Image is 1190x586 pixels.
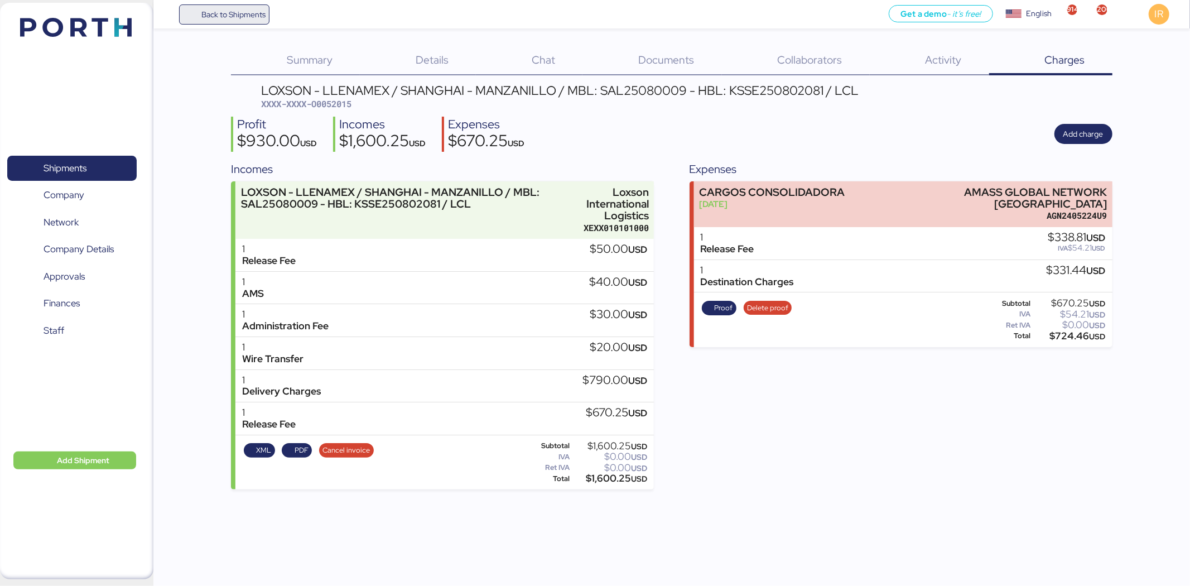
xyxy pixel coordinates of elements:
[1090,320,1106,330] span: USD
[7,291,137,316] a: Finances
[590,342,647,354] div: $20.00
[242,276,264,288] div: 1
[242,243,296,255] div: 1
[1044,52,1085,67] span: Charges
[1092,244,1106,253] span: USD
[1048,244,1106,252] div: $54.21
[242,309,329,320] div: 1
[340,133,426,152] div: $1,600.25
[1033,332,1106,340] div: $724.46
[589,276,647,289] div: $40.00
[527,464,570,472] div: Ret IVA
[244,443,275,458] button: XML
[242,374,321,386] div: 1
[1033,321,1106,329] div: $0.00
[7,237,137,262] a: Company Details
[1063,127,1104,141] span: Add charge
[340,117,426,133] div: Incomes
[44,187,84,203] span: Company
[449,117,525,133] div: Expenses
[1090,310,1106,320] span: USD
[242,320,329,332] div: Administration Fee
[628,407,647,419] span: USD
[287,52,333,67] span: Summary
[7,156,137,181] a: Shipments
[1090,299,1106,309] span: USD
[628,342,647,354] span: USD
[7,182,137,208] a: Company
[238,117,317,133] div: Profit
[628,276,647,289] span: USD
[44,160,86,176] span: Shipments
[586,407,647,419] div: $670.25
[1087,265,1106,277] span: USD
[449,133,525,152] div: $670.25
[242,255,296,267] div: Release Fee
[13,451,136,469] button: Add Shipment
[319,443,374,458] button: Cancel invoice
[295,444,309,457] span: PDF
[1048,232,1106,244] div: $338.81
[863,186,1107,210] div: AMASS GLOBAL NETWORK [GEOGRAPHIC_DATA]
[242,342,303,353] div: 1
[256,444,271,457] span: XML
[985,310,1031,318] div: IVA
[572,474,648,483] div: $1,600.25
[631,463,647,473] span: USD
[242,386,321,397] div: Delivery Charges
[242,419,296,430] div: Release Fee
[628,309,647,321] span: USD
[409,138,426,148] span: USD
[322,444,370,457] span: Cancel invoice
[744,301,792,315] button: Delete proof
[44,268,85,285] span: Approvals
[527,475,570,483] div: Total
[1058,244,1068,253] span: IVA
[699,186,845,198] div: CARGOS CONSOLIDADORA
[242,353,303,365] div: Wire Transfer
[561,222,649,234] div: XEXX010101000
[242,407,296,419] div: 1
[863,210,1107,222] div: AGN2405224U9
[985,321,1031,329] div: Ret IVA
[7,210,137,236] a: Network
[261,98,351,109] span: XXXX-XXXX-O0052015
[1033,310,1106,319] div: $54.21
[699,198,845,210] div: [DATE]
[44,241,114,257] span: Company Details
[590,309,647,321] div: $30.00
[590,243,647,256] div: $50.00
[702,301,736,315] button: Proof
[701,276,794,288] div: Destination Charges
[261,84,859,97] div: LOXSON - LLENAMEX / SHANGHAI - MANZANILLO / MBL: SAL25080009 - HBL: KSSE250802081 / LCL
[638,52,694,67] span: Documents
[777,52,842,67] span: Collaborators
[701,265,794,276] div: 1
[179,4,270,25] a: Back to Shipments
[572,464,648,472] div: $0.00
[231,161,654,177] div: Incomes
[631,452,647,462] span: USD
[631,474,647,484] span: USD
[57,454,109,467] span: Add Shipment
[582,374,647,387] div: $790.00
[44,295,80,311] span: Finances
[242,288,264,300] div: AMS
[1047,265,1106,277] div: $331.44
[241,186,556,210] div: LOXSON - LLENAMEX / SHANGHAI - MANZANILLO / MBL: SAL25080009 - HBL: KSSE250802081 / LCL
[1026,8,1052,20] div: English
[238,133,317,152] div: $930.00
[301,138,317,148] span: USD
[561,186,649,222] div: Loxson International Logistics
[701,232,754,243] div: 1
[416,52,449,67] span: Details
[985,332,1031,340] div: Total
[201,8,266,21] span: Back to Shipments
[628,243,647,256] span: USD
[1087,232,1106,244] span: USD
[282,443,312,458] button: PDF
[925,52,961,67] span: Activity
[1033,299,1106,308] div: $670.25
[690,161,1112,177] div: Expenses
[7,264,137,290] a: Approvals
